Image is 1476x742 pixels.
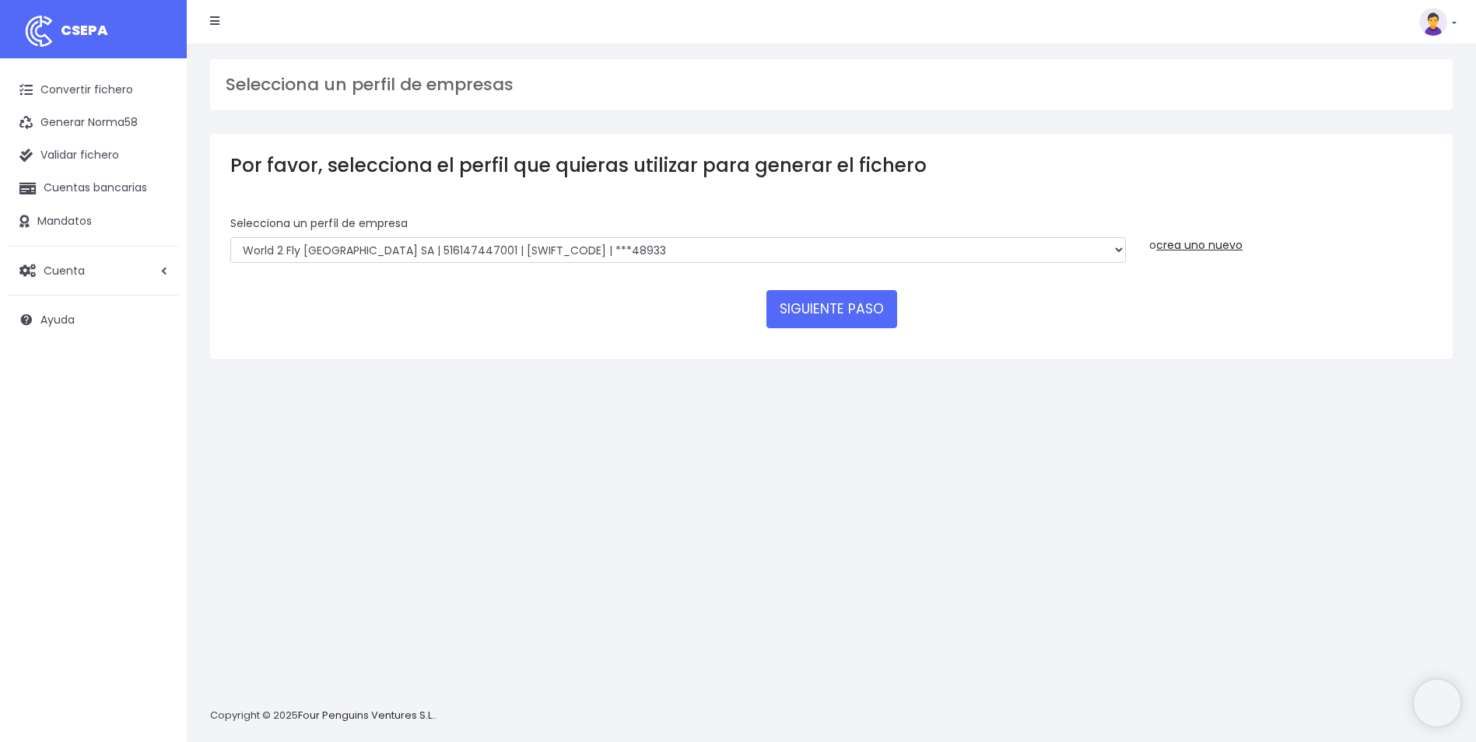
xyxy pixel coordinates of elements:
button: SIGUIENTE PASO [766,290,897,327]
a: Cuentas bancarias [8,172,179,205]
a: Cuenta [8,254,179,287]
p: Copyright © 2025 . [210,708,436,724]
span: Cuenta [44,262,85,278]
a: Mandatos [8,205,179,238]
span: Ayuda [40,312,75,327]
a: Validar fichero [8,139,179,172]
div: o [1149,215,1432,254]
label: Selecciona un perfíl de empresa [230,215,408,232]
a: crea uno nuevo [1156,237,1243,253]
h3: Por favor, selecciona el perfil que quieras utilizar para generar el fichero [230,154,1432,177]
img: logo [19,12,58,51]
img: profile [1419,8,1447,36]
a: Ayuda [8,303,179,336]
a: Four Penguins Ventures S.L. [298,708,434,723]
h3: Selecciona un perfil de empresas [226,75,1437,95]
span: CSEPA [61,20,108,40]
a: Generar Norma58 [8,107,179,139]
a: Convertir fichero [8,74,179,107]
